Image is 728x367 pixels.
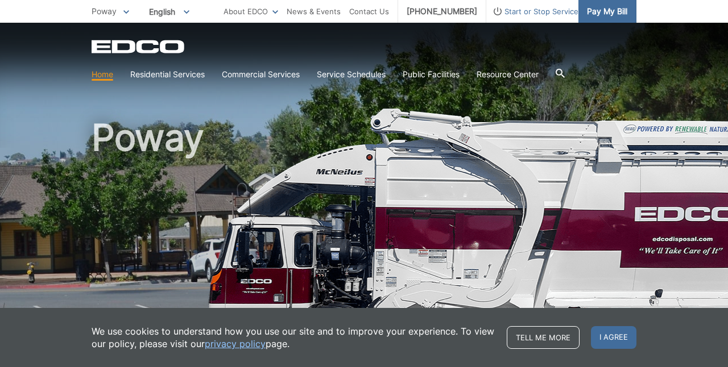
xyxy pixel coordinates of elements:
a: Commercial Services [222,68,300,81]
span: English [140,2,198,21]
a: Service Schedules [317,68,386,81]
a: About EDCO [224,5,278,18]
span: Pay My Bill [587,5,627,18]
a: Public Facilities [403,68,460,81]
span: I agree [591,326,636,349]
a: Contact Us [349,5,389,18]
a: Home [92,68,113,81]
p: We use cookies to understand how you use our site and to improve your experience. To view our pol... [92,325,495,350]
a: privacy policy [205,337,266,350]
a: News & Events [287,5,341,18]
a: EDCD logo. Return to the homepage. [92,40,186,53]
span: Poway [92,6,117,16]
a: Residential Services [130,68,205,81]
a: Tell me more [507,326,580,349]
a: Resource Center [477,68,539,81]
